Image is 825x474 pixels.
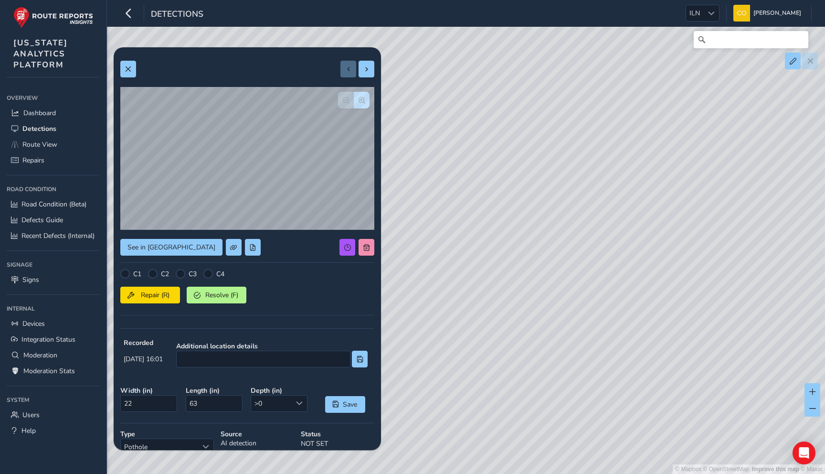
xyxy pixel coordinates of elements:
[198,439,213,455] div: Select a type
[176,342,368,351] strong: Additional location details
[21,215,63,225] span: Defects Guide
[7,363,100,379] a: Moderation Stats
[7,152,100,168] a: Repairs
[22,124,56,133] span: Detections
[7,258,100,272] div: Signage
[733,5,750,22] img: diamond-layout
[120,386,179,395] strong: Width ( in )
[7,316,100,332] a: Devices
[251,396,291,411] span: >0
[22,156,44,165] span: Repairs
[7,423,100,439] a: Help
[189,269,197,279] label: C3
[733,5,804,22] button: [PERSON_NAME]
[251,386,309,395] strong: Depth ( in )
[7,347,100,363] a: Moderation
[151,8,203,22] span: Detections
[7,407,100,423] a: Users
[301,430,374,439] strong: Status
[7,105,100,121] a: Dashboard
[133,269,141,279] label: C1
[21,200,86,209] span: Road Condition (Beta)
[22,410,40,420] span: Users
[23,108,56,118] span: Dashboard
[301,439,374,449] p: NOT SET
[13,7,93,28] img: rr logo
[120,287,180,303] button: Repair (R)
[342,400,358,409] span: Save
[22,275,39,284] span: Signs
[121,439,198,455] span: Pothole
[7,332,100,347] a: Integration Status
[793,442,815,464] div: Open Intercom Messenger
[137,291,173,300] span: Repair (R)
[127,243,215,252] span: See in [GEOGRAPHIC_DATA]
[21,231,95,240] span: Recent Defects (Internal)
[216,269,224,279] label: C4
[7,302,100,316] div: Internal
[161,269,169,279] label: C2
[120,239,222,256] button: See in Route View
[694,31,808,48] input: Search
[7,137,100,152] a: Route View
[217,426,297,459] div: AI detection
[7,393,100,407] div: System
[120,430,214,439] strong: Type
[325,396,365,413] button: Save
[187,287,246,303] button: Resolve (F)
[21,426,36,435] span: Help
[22,140,57,149] span: Route View
[7,121,100,137] a: Detections
[7,272,100,288] a: Signs
[13,37,68,70] span: [US_STATE] ANALYTICS PLATFORM
[7,228,100,244] a: Recent Defects (Internal)
[124,355,163,364] span: [DATE] 16:01
[124,338,163,347] strong: Recorded
[7,212,100,228] a: Defects Guide
[7,182,100,196] div: Road Condition
[21,335,75,344] span: Integration Status
[204,291,239,300] span: Resolve (F)
[7,196,100,212] a: Road Condition (Beta)
[753,5,801,22] span: [PERSON_NAME]
[23,366,75,376] span: Moderation Stats
[221,430,294,439] strong: Source
[186,386,244,395] strong: Length ( in )
[22,319,45,328] span: Devices
[23,351,57,360] span: Moderation
[686,5,703,21] span: ILN
[7,91,100,105] div: Overview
